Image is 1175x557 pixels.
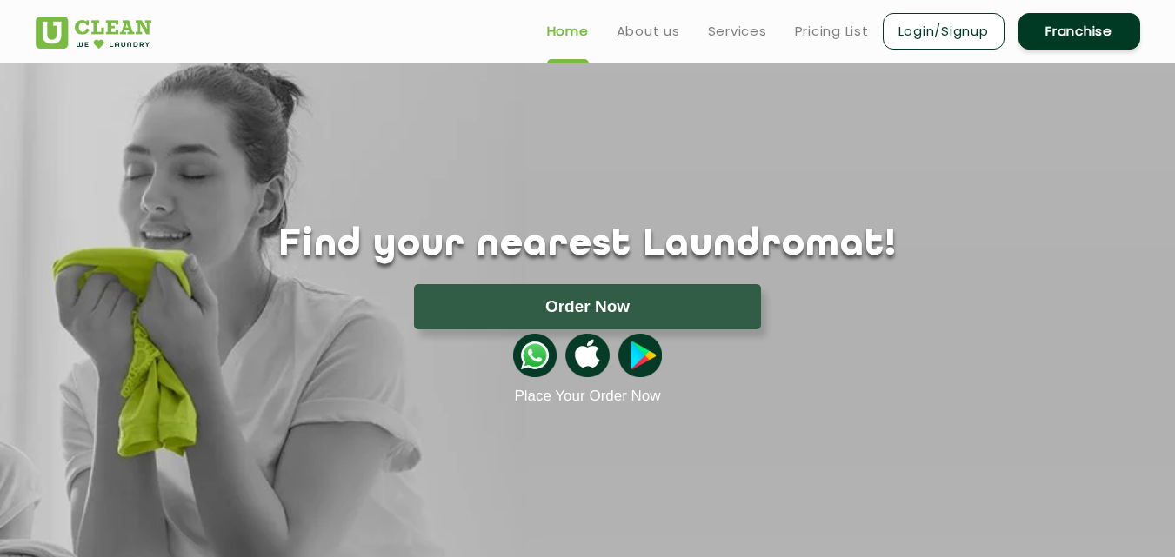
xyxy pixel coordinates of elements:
a: Services [708,21,767,42]
img: UClean Laundry and Dry Cleaning [36,17,151,49]
a: Login/Signup [883,13,1005,50]
a: Franchise [1018,13,1140,50]
a: Home [547,21,589,42]
a: Place Your Order Now [514,388,660,405]
img: whatsappicon.png [513,334,557,377]
a: About us [617,21,680,42]
img: apple-icon.png [565,334,609,377]
h1: Find your nearest Laundromat! [23,223,1153,267]
button: Order Now [414,284,761,329]
img: playstoreicon.png [618,334,662,377]
a: Pricing List [795,21,869,42]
